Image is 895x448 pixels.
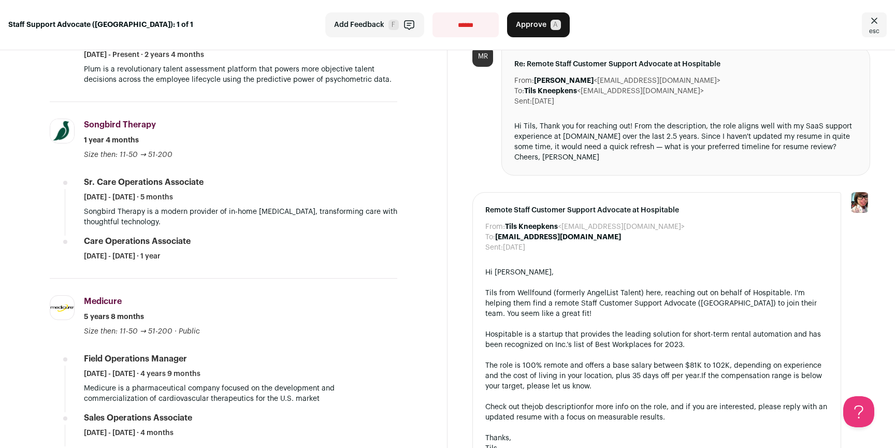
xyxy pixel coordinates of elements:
span: Songbird Therapy [84,121,156,129]
p: Plum is a revolutionary talent assessment platform that powers more objective talent decisions ac... [84,64,397,85]
dd: [DATE] [503,242,525,253]
span: [DATE] - [DATE] · 5 months [84,192,173,203]
p: Medicure is a pharmaceutical company focused on the development and commercialization of cardiova... [84,383,397,404]
span: Size then: 11-50 → 51-200 [84,151,172,158]
button: Approve A [507,12,570,37]
dt: From: [514,76,534,86]
dd: <[EMAIL_ADDRESS][DOMAIN_NAME]> [534,76,720,86]
span: A [551,20,561,30]
div: Sr. Care Operations Associate [84,177,204,188]
span: [DATE] - Present · 2 years 4 months [84,50,204,60]
dt: To: [485,232,495,242]
div: Thanks, [485,433,828,443]
span: [DATE] - [DATE] · 4 years 9 months [84,369,200,379]
div: Sales Operations Associate [84,412,192,424]
dt: Sent: [485,242,503,253]
span: Size then: 11-50 → 51-200 [84,328,172,335]
span: Remote Staff Customer Support Advocate at Hospitable [485,205,828,215]
div: Care Operations Associate [84,236,191,247]
span: 5 years 8 months [84,312,144,322]
div: Hi Tils, Thank you for reaching out! From the description, the role aligns well with my SaaS supp... [514,121,857,163]
div: Tils from Wellfound (formerly AngelList Talent) here, reaching out on behalf of Hospitable. I'm h... [485,288,828,319]
span: Medicure [84,297,122,306]
dt: Sent: [514,96,532,107]
div: MR [472,46,493,67]
img: 14759586-medium_jpg [849,192,870,213]
div: The role is 100% remote and offers a base salary between $81K to 102K, depending on experience an... [485,360,828,392]
span: Add Feedback [334,20,384,30]
span: Public [179,328,200,335]
span: F [388,20,399,30]
span: [DATE] - [DATE] · 4 months [84,428,174,438]
b: Tils Kneepkens [524,88,577,95]
span: esc [869,27,879,35]
dt: To: [514,86,524,96]
dd: <[EMAIL_ADDRESS][DOMAIN_NAME]> [524,86,704,96]
dd: [DATE] [532,96,554,107]
a: Close [862,12,887,37]
b: Tils Kneepkens [505,223,558,230]
button: Add Feedback F [325,12,424,37]
b: [EMAIL_ADDRESS][DOMAIN_NAME] [495,234,621,241]
dd: <[EMAIL_ADDRESS][DOMAIN_NAME]> [505,222,685,232]
div: Check out the for more info on the role, and if you are interested, please reply with an updated ... [485,402,828,423]
img: 34785db4a08a9c49c3320ef6e9bec13bac186c48f87e67658745d6f83efafdfd [50,119,74,143]
iframe: Help Scout Beacon - Open [843,396,874,427]
span: 1 year 4 months [84,135,139,146]
dt: From: [485,222,505,232]
a: job description [532,403,584,411]
div: Field Operations Manager [84,353,187,365]
b: [PERSON_NAME] [534,77,594,84]
strong: Staff Support Advocate ([GEOGRAPHIC_DATA]): 1 of 1 [8,20,193,30]
p: Songbird Therapy is a modern provider of in-home [MEDICAL_DATA], transforming care with thoughtfu... [84,207,397,227]
span: · [175,326,177,337]
div: Hospitable is a startup that provides the leading solution for short-term rental automation and h... [485,329,828,350]
span: Approve [516,20,546,30]
span: Re: Remote Staff Customer Support Advocate at Hospitable [514,59,857,69]
div: Hi [PERSON_NAME], [485,267,828,278]
span: [DATE] - [DATE] · 1 year [84,251,161,262]
img: 54739462814dc53bcc0fa83704140497174a974f9c6e7b10449ae311a85cfbae.png [50,304,74,312]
